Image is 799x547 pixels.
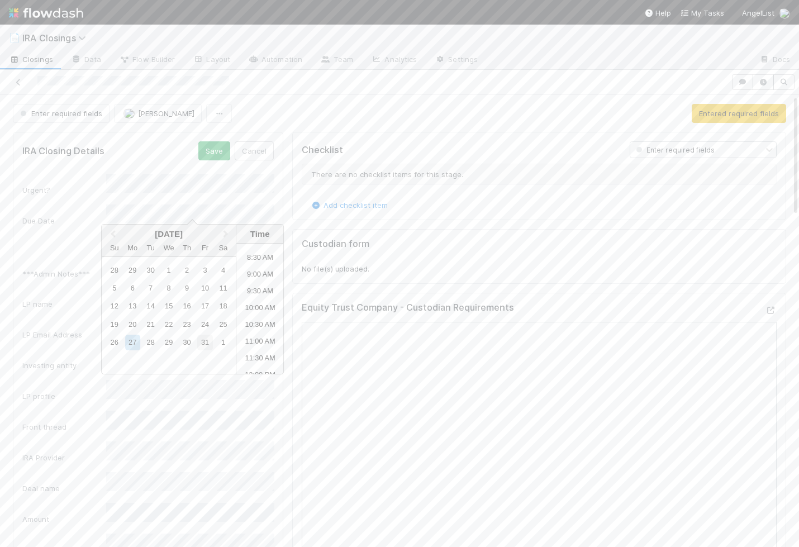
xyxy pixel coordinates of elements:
div: Choose Tuesday, October 7th, 2025 [143,280,158,296]
span: Enter required fields [634,146,715,154]
div: Choose Date and Time [101,224,284,374]
div: Due Date [22,215,106,226]
button: Next Month [218,226,236,244]
div: LP Email Address [22,329,106,340]
div: Choose Saturday, October 25th, 2025 [216,317,231,332]
div: Choose Wednesday, October 8th, 2025 [161,280,177,296]
div: Choose Monday, October 20th, 2025 [125,317,140,332]
div: Help [644,7,671,18]
button: Entered required fields [692,104,786,123]
div: Time [239,229,280,239]
li: 11:30 AM [236,351,284,368]
div: Choose Saturday, October 18th, 2025 [216,299,231,314]
div: Choose Tuesday, October 14th, 2025 [143,299,158,314]
li: 10:00 AM [236,301,284,317]
button: [PERSON_NAME] [114,104,202,123]
span: [PERSON_NAME] [138,109,194,118]
div: Choose Friday, October 3rd, 2025 [197,263,212,278]
div: Friday [197,240,212,255]
h5: Equity Trust Company - Custodian Requirements [302,302,514,313]
div: Choose Friday, October 10th, 2025 [197,280,212,296]
div: Tuesday [143,240,158,255]
div: Choose Sunday, October 26th, 2025 [107,335,122,350]
img: logo-inverted-e16ddd16eac7371096b0.svg [9,3,83,22]
a: Data [62,51,110,69]
div: Amount [22,513,106,525]
a: Layout [184,51,239,69]
div: Choose Thursday, October 23rd, 2025 [179,317,194,332]
li: 8:30 AM [236,250,284,267]
div: Choose Monday, October 27th, 2025 [125,335,140,350]
span: Enter required fields [18,109,102,118]
div: Monday [125,240,140,255]
img: avatar_cbf6e7c1-1692-464b-bc1b-b8582b2cbdce.png [123,108,135,119]
div: Choose Sunday, September 28th, 2025 [107,263,122,278]
div: Choose Thursday, October 30th, 2025 [179,335,194,350]
h5: IRA Closing Details [22,146,104,157]
div: IRA Provider [22,452,106,463]
div: There are no checklist items for this stage. [302,164,777,185]
div: Sunday [107,240,122,255]
div: Deal name [22,483,106,494]
li: 11:00 AM [236,334,284,351]
div: Choose Thursday, October 2nd, 2025 [179,263,194,278]
li: 9:00 AM [236,267,284,284]
div: Choose Sunday, October 19th, 2025 [107,317,122,332]
li: 9:30 AM [236,284,284,301]
div: Choose Wednesday, October 29th, 2025 [161,335,177,350]
div: Choose Monday, October 6th, 2025 [125,280,140,296]
div: Choose Sunday, October 12th, 2025 [107,299,122,314]
span: 📄 [9,33,20,42]
div: Choose Monday, September 29th, 2025 [125,263,140,278]
div: Choose Thursday, October 9th, 2025 [179,280,194,296]
div: Saturday [216,240,231,255]
div: Choose Thursday, October 16th, 2025 [179,299,194,314]
div: Month October, 2025 [106,261,232,351]
a: Settings [426,51,487,69]
a: Flow Builder [110,51,184,69]
a: Docs [750,51,799,69]
div: Front thread [22,421,106,432]
li: 12:00 PM [236,368,284,384]
div: Choose Tuesday, October 28th, 2025 [143,335,158,350]
div: Choose Friday, October 31st, 2025 [197,335,212,350]
span: Flow Builder [119,54,175,65]
div: Choose Wednesday, October 1st, 2025 [161,263,177,278]
span: Closings [9,54,53,65]
a: Team [311,51,362,69]
div: Choose Saturday, October 4th, 2025 [216,263,231,278]
div: No file(s) uploaded. [302,239,777,274]
div: Wednesday [161,240,177,255]
a: My Tasks [680,7,724,18]
button: Enter required fields [13,104,110,123]
h5: Custodian form [302,239,369,250]
div: Thursday [179,240,194,255]
button: Cancel [235,141,274,160]
div: Choose Sunday, October 5th, 2025 [107,280,122,296]
h5: Checklist [302,145,343,156]
li: 10:30 AM [236,317,284,334]
span: My Tasks [680,8,724,17]
a: Automation [239,51,311,69]
div: Urgent? [22,184,106,196]
button: Save [198,141,230,160]
div: Choose Wednesday, October 15th, 2025 [161,299,177,314]
div: Choose Saturday, October 11th, 2025 [216,280,231,296]
span: AngelList [742,8,774,17]
img: avatar_aa70801e-8de5-4477-ab9d-eb7c67de69c1.png [779,8,790,19]
div: Choose Tuesday, September 30th, 2025 [143,263,158,278]
div: Choose Friday, October 17th, 2025 [197,299,212,314]
div: Choose Monday, October 13th, 2025 [125,299,140,314]
a: Analytics [362,51,426,69]
div: LP name [22,298,106,310]
div: Investing entity [22,360,106,371]
div: Choose Saturday, November 1st, 2025 [216,335,231,350]
ul: Time [236,244,284,374]
div: LP profile [22,391,106,402]
div: Choose Friday, October 24th, 2025 [197,317,212,332]
span: IRA Closings [22,32,92,44]
div: [DATE] [102,229,236,239]
a: Add checklist item [310,201,388,210]
button: Previous Month [103,226,121,244]
div: Choose Wednesday, October 22nd, 2025 [161,317,177,332]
